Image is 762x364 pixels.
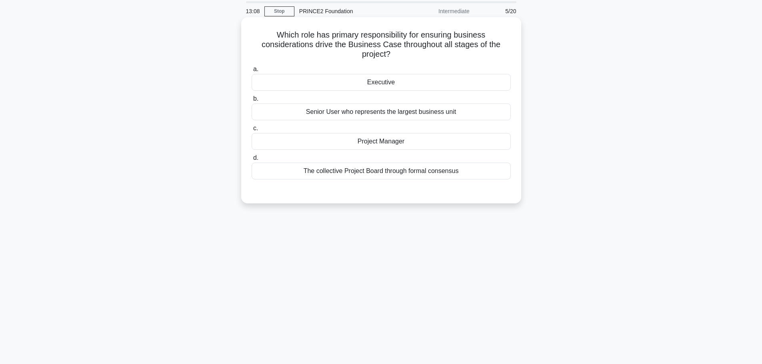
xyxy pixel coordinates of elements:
div: 13:08 [241,3,264,19]
div: 5/20 [474,3,521,19]
div: Project Manager [252,133,511,150]
div: Senior User who represents the largest business unit [252,103,511,120]
div: Executive [252,74,511,91]
span: a. [253,66,258,72]
div: The collective Project Board through formal consensus [252,163,511,179]
span: c. [253,125,258,131]
span: b. [253,95,258,102]
div: Intermediate [404,3,474,19]
span: d. [253,154,258,161]
div: PRINCE2 Foundation [294,3,404,19]
h5: Which role has primary responsibility for ensuring business considerations drive the Business Cas... [251,30,512,60]
a: Stop [264,6,294,16]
